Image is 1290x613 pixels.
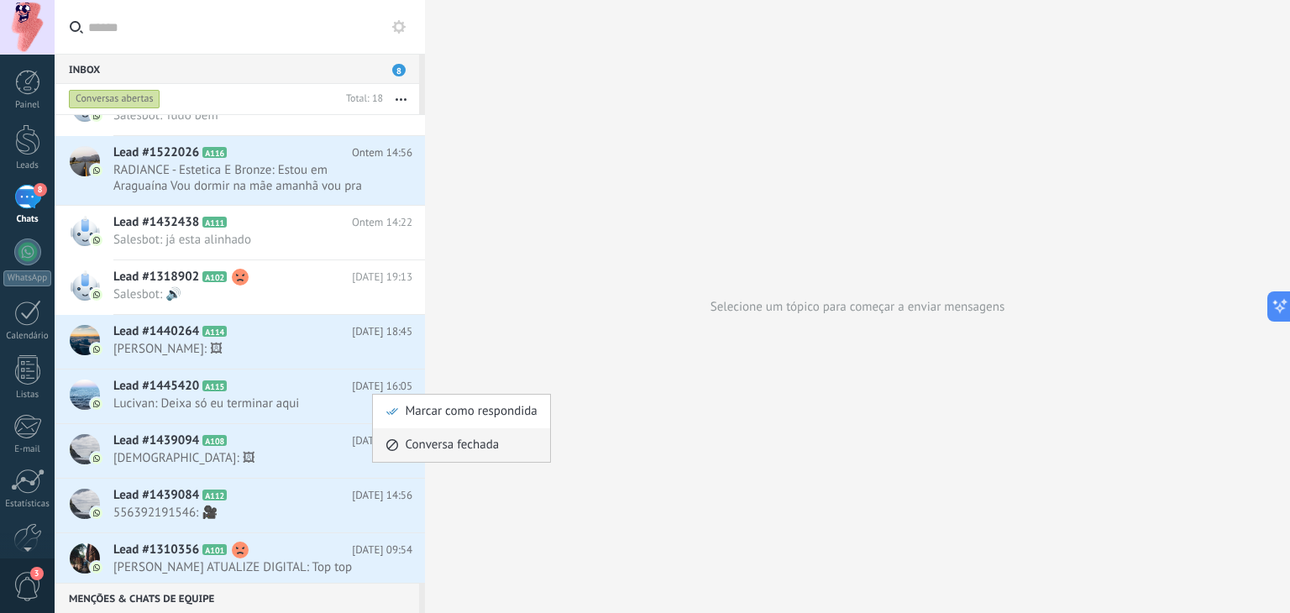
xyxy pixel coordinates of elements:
div: E-mail [3,444,52,455]
div: Calendário [3,331,52,342]
span: Conversa fechada [405,428,499,462]
div: WhatsApp [3,270,51,286]
div: Leads [3,160,52,171]
span: 8 [34,183,47,196]
div: Chats [3,214,52,225]
div: Estatísticas [3,499,52,510]
span: 3 [30,567,44,580]
div: Painel [3,100,52,111]
div: Listas [3,390,52,401]
span: Marcar como respondida [405,395,537,428]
